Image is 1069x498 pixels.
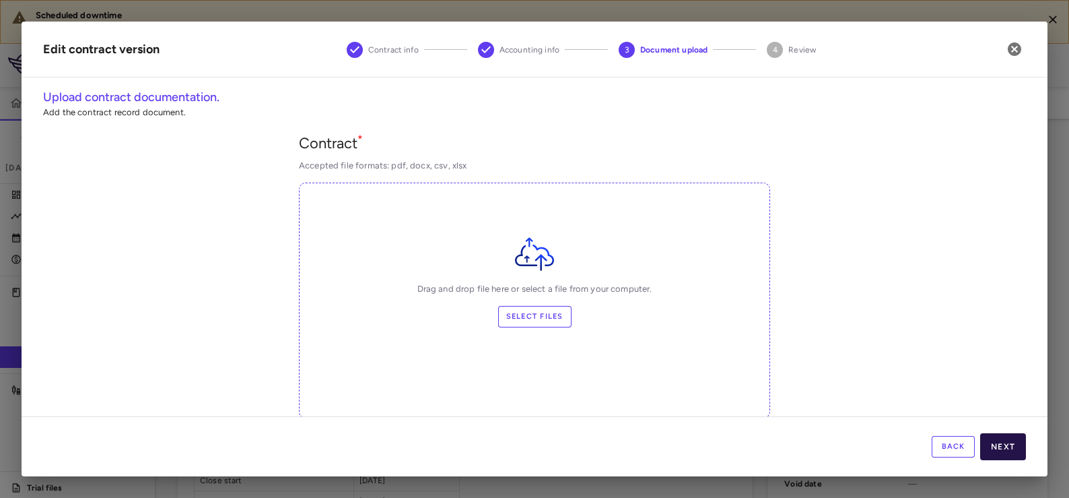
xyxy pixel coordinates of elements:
button: Next [980,433,1026,460]
img: File Icon [515,237,554,271]
button: Contract info [336,26,429,74]
button: Accounting info [467,26,570,74]
p: Add the contract record document. [43,106,1026,119]
h6: Upload contract documentation. [43,88,1026,106]
p: Accepted file formats: pdf, docx, csv, xlsx [299,160,770,172]
div: Edit contract version [43,40,160,59]
span: Document upload [640,44,708,56]
text: 3 [625,45,629,55]
span: Accounting info [499,44,559,56]
span: Contract info [368,44,419,56]
button: Document upload [608,26,718,74]
button: Back [932,436,975,458]
label: Select files [498,306,572,328]
h5: Contract [299,132,770,154]
p: Drag and drop file here or select a file from your computer. [300,283,769,295]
